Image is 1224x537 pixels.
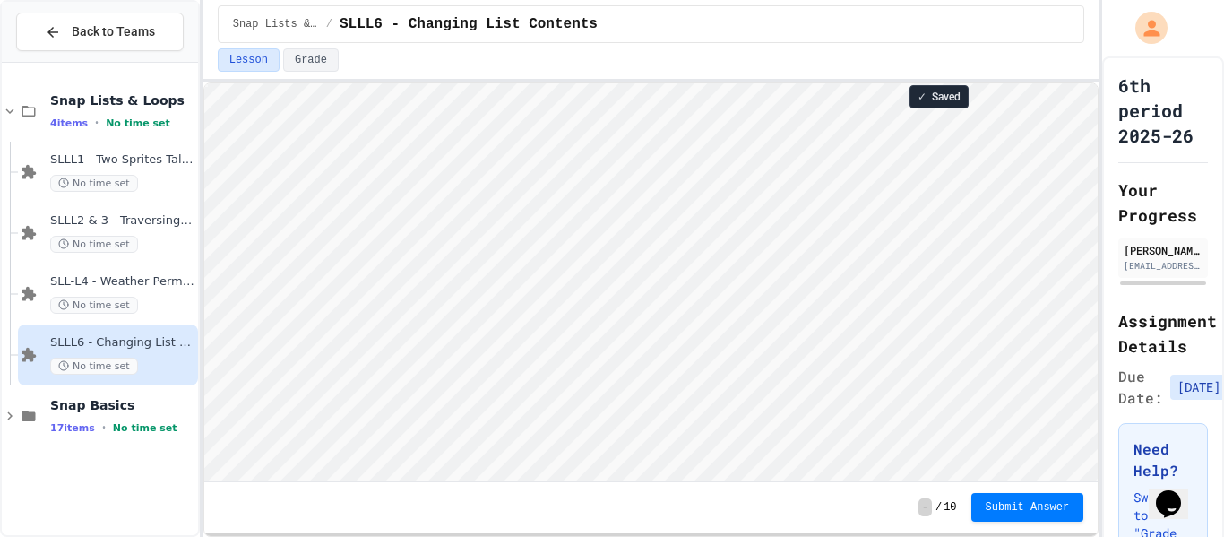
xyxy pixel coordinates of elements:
[113,422,177,434] span: No time set
[106,117,170,129] span: No time set
[944,500,956,515] span: 10
[1118,308,1208,359] h2: Assignment Details
[50,274,194,290] span: SLL-L4 - Weather Permitting Program
[918,498,932,516] span: -
[50,117,88,129] span: 4 items
[233,17,319,31] span: Snap Lists & Loops
[102,420,106,435] span: •
[50,175,138,192] span: No time set
[326,17,332,31] span: /
[1149,465,1206,519] iframe: chat widget
[1118,178,1208,228] h2: Your Progress
[50,297,138,314] span: No time set
[204,83,1098,481] iframe: To enrich screen reader interactions, please activate Accessibility in Grammarly extension settings
[72,22,155,41] span: Back to Teams
[50,422,95,434] span: 17 items
[935,500,942,515] span: /
[918,90,927,104] span: ✓
[986,500,1070,515] span: Submit Answer
[50,213,194,229] span: SLLL2 & 3 - Traversing a List
[971,493,1084,522] button: Submit Answer
[50,335,194,351] span: SLLL6 - Changing List Contents
[1118,73,1208,148] h1: 6th period 2025-26
[283,48,339,72] button: Grade
[95,116,99,130] span: •
[50,152,194,168] span: SLLL1 - Two Sprites Talking
[50,358,138,375] span: No time set
[932,90,961,104] span: Saved
[218,48,280,72] button: Lesson
[1124,259,1202,273] div: [EMAIL_ADDRESS][DOMAIN_NAME]
[50,236,138,253] span: No time set
[50,92,194,108] span: Snap Lists & Loops
[16,13,184,51] button: Back to Teams
[50,397,194,413] span: Snap Basics
[1116,7,1172,48] div: My Account
[340,13,598,35] span: SLLL6 - Changing List Contents
[1118,366,1163,409] span: Due Date:
[1124,242,1202,258] div: [PERSON_NAME]
[1133,438,1193,481] h3: Need Help?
